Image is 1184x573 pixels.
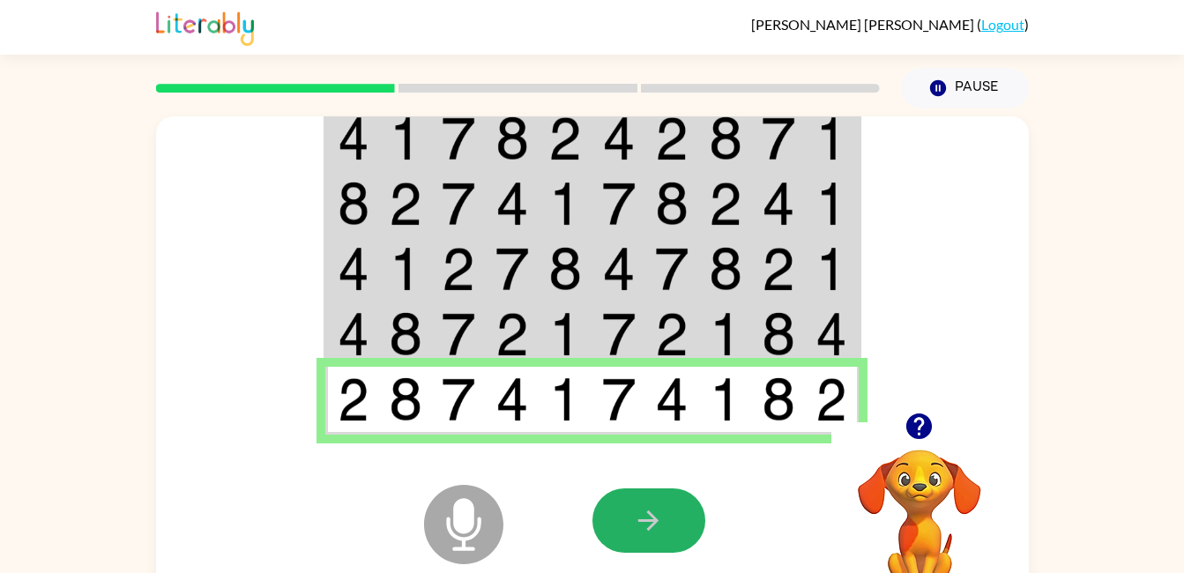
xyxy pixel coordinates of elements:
[389,247,422,291] img: 1
[762,247,795,291] img: 2
[655,377,689,421] img: 4
[495,312,529,356] img: 2
[709,116,742,160] img: 8
[442,247,475,291] img: 2
[815,116,847,160] img: 1
[762,116,795,160] img: 7
[495,182,529,226] img: 4
[655,116,689,160] img: 2
[602,182,636,226] img: 7
[338,182,369,226] img: 8
[901,68,1029,108] button: Pause
[655,312,689,356] img: 2
[389,312,422,356] img: 8
[548,182,582,226] img: 1
[442,116,475,160] img: 7
[709,377,742,421] img: 1
[495,377,529,421] img: 4
[762,182,795,226] img: 4
[602,116,636,160] img: 4
[548,312,582,356] img: 1
[655,182,689,226] img: 8
[389,377,422,421] img: 8
[495,247,529,291] img: 7
[815,247,847,291] img: 1
[389,116,422,160] img: 1
[981,16,1024,33] a: Logout
[602,247,636,291] img: 4
[815,312,847,356] img: 4
[602,312,636,356] img: 7
[338,312,369,356] img: 4
[751,16,1029,33] div: ( )
[709,312,742,356] img: 1
[338,247,369,291] img: 4
[442,312,475,356] img: 7
[815,377,847,421] img: 2
[655,247,689,291] img: 7
[156,7,254,46] img: Literably
[338,116,369,160] img: 4
[709,182,742,226] img: 2
[442,182,475,226] img: 7
[815,182,847,226] img: 1
[762,312,795,356] img: 8
[602,377,636,421] img: 7
[389,182,422,226] img: 2
[762,377,795,421] img: 8
[442,377,475,421] img: 7
[338,377,369,421] img: 2
[548,116,582,160] img: 2
[751,16,977,33] span: [PERSON_NAME] [PERSON_NAME]
[548,377,582,421] img: 1
[709,247,742,291] img: 8
[548,247,582,291] img: 8
[495,116,529,160] img: 8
